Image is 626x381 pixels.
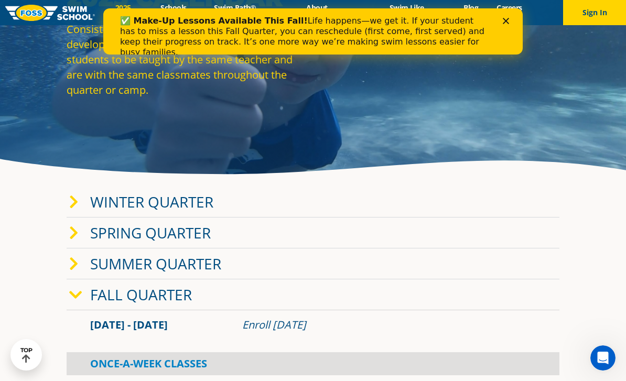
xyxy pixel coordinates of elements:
a: Careers [488,3,531,13]
a: Schools [152,3,196,13]
a: Blog [455,3,488,13]
div: Close [400,9,410,16]
a: Winter Quarter [90,192,213,212]
span: [DATE] - [DATE] [90,318,168,332]
a: Spring Quarter [90,223,211,243]
a: 2025 Calendar [95,3,152,23]
div: Life happens—we get it. If your student has to miss a lesson this Fall Quarter, you can reschedul... [17,7,386,49]
p: Consistency is a key factor in your child's development. Our programs are designed for students t... [67,21,308,97]
div: Enroll [DATE] [242,318,536,332]
div: Once-A-Week Classes [67,352,559,375]
b: ✅ Make-Up Lessons Available This Fall! [17,7,204,17]
img: FOSS Swim School Logo [5,5,95,21]
div: TOP [20,347,33,363]
a: Fall Quarter [90,285,192,304]
a: Swim Like [PERSON_NAME] [359,3,455,23]
a: Summer Quarter [90,254,221,274]
a: Swim Path® Program [196,3,275,23]
iframe: Intercom live chat [590,345,616,371]
iframe: Intercom live chat banner [103,8,523,55]
a: About [PERSON_NAME] [275,3,359,23]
